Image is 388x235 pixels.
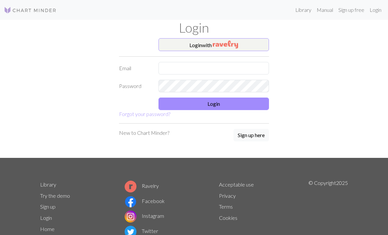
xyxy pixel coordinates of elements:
p: New to Chart Minder? [119,129,169,137]
a: Facebook [125,198,165,204]
a: Privacy [219,192,236,199]
button: Loginwith [158,38,269,51]
img: Ravelry logo [125,181,136,192]
img: Instagram logo [125,211,136,222]
a: Library [40,181,56,188]
img: Ravelry [213,41,238,48]
a: Login [40,215,52,221]
a: Sign up free [336,3,367,16]
a: Twitter [125,228,158,234]
a: Home [40,226,55,232]
img: Logo [4,6,57,14]
a: Try the demo [40,192,70,199]
a: Terms [219,203,233,210]
button: Sign up here [233,129,269,141]
button: Login [158,98,269,110]
a: Sign up [40,203,56,210]
label: Password [115,80,155,92]
label: Email [115,62,155,74]
a: Instagram [125,213,164,219]
img: Facebook logo [125,196,136,208]
h1: Login [36,20,352,36]
a: Sign up here [233,129,269,142]
a: Forgot your password? [119,111,170,117]
a: Library [293,3,314,16]
a: Ravelry [125,183,159,189]
a: Login [367,3,384,16]
a: Manual [314,3,336,16]
a: Acceptable use [219,181,254,188]
a: Cookies [219,215,237,221]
